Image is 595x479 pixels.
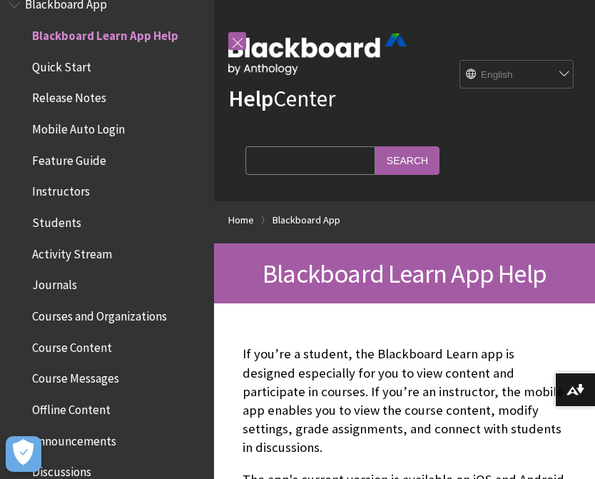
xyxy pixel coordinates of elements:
strong: Help [228,84,273,113]
span: Release Notes [32,86,106,106]
button: Open Preferences [6,436,41,472]
span: Courses and Organizations [32,304,167,323]
a: Home [228,211,254,229]
span: Students [32,211,81,230]
span: Feature Guide [32,148,106,168]
a: Blackboard App [273,211,340,229]
select: Site Language Selector [460,61,574,89]
span: Course Content [32,336,112,355]
span: Course Messages [32,367,119,386]
span: Offline Content [32,398,111,417]
span: Instructors [32,180,90,199]
input: Search [375,146,439,174]
span: Discussions [32,460,91,479]
span: Journals [32,273,77,293]
p: If you’re a student, the Blackboard Learn app is designed especially for you to view content and ... [243,345,566,457]
span: Activity Stream [32,242,112,261]
span: Mobile Auto Login [32,117,125,136]
img: Blackboard by Anthology [228,34,407,75]
span: Blackboard Learn App Help [32,24,178,43]
span: Quick Start [32,55,91,74]
span: Announcements [32,429,116,448]
a: HelpCenter [228,84,335,113]
span: Blackboard Learn App Help [263,257,546,290]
